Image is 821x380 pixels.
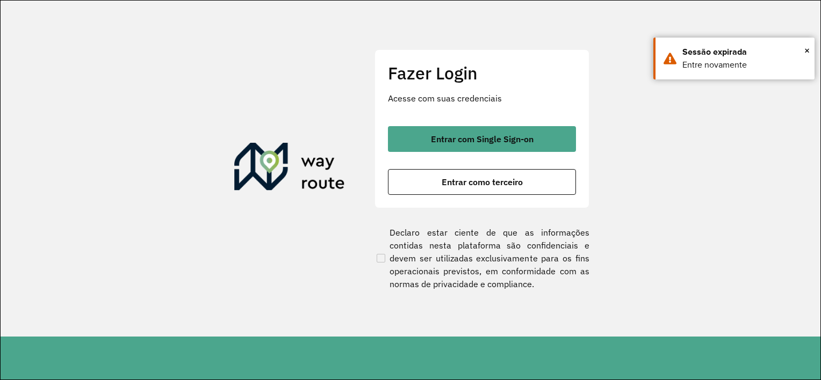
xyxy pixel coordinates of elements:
img: Roteirizador AmbevTech [234,143,345,194]
div: Entre novamente [682,59,806,71]
span: Entrar com Single Sign-on [431,135,534,143]
label: Declaro estar ciente de que as informações contidas nesta plataforma são confidenciais e devem se... [375,226,589,290]
div: Sessão expirada [682,46,806,59]
h2: Fazer Login [388,63,576,83]
p: Acesse com suas credenciais [388,92,576,105]
span: Entrar como terceiro [442,178,523,186]
button: button [388,169,576,195]
button: button [388,126,576,152]
button: Close [804,42,810,59]
span: × [804,42,810,59]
